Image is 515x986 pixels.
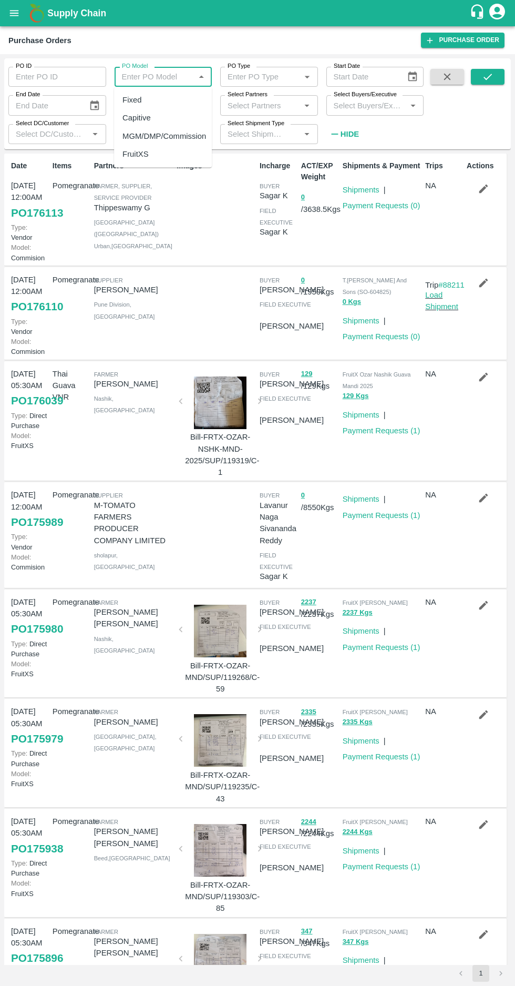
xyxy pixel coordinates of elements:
[11,748,48,768] p: Direct Purchase
[301,191,338,215] p: / 3638.5 Kgs
[11,926,48,949] p: [DATE] 05:30AM
[94,492,123,499] span: Supplier
[260,226,297,238] p: Sagar K
[379,731,386,747] div: |
[16,119,69,128] label: Select DC/Customer
[326,67,398,87] input: Start Date
[122,148,149,160] div: FruitXS
[379,405,386,421] div: |
[260,929,280,935] span: buyer
[260,378,324,390] p: [PERSON_NAME]
[379,489,386,505] div: |
[260,492,280,499] span: buyer
[53,706,90,717] p: Pomegranate
[85,96,105,116] button: Choose date
[53,180,90,191] p: Pomegranate
[326,125,362,143] button: Hide
[94,183,152,201] span: Farmer, Supplier, Service Provider
[11,368,48,392] p: [DATE] 05:30AM
[94,301,155,319] span: Pune Division , [GEOGRAPHIC_DATA]
[260,183,280,189] span: buyer
[11,859,27,867] span: Type:
[301,816,316,828] button: 2244
[341,130,359,138] strong: Hide
[260,734,311,740] span: field executive
[94,202,173,214] p: Thippeswamy G
[343,332,420,341] a: Payment Requests (0)
[343,936,369,948] button: 347 Kgs
[260,716,324,728] p: [PERSON_NAME]
[260,753,324,764] p: [PERSON_NAME]
[343,426,420,435] a: Payment Requests (1)
[94,284,173,296] p: [PERSON_NAME]
[94,606,173,630] p: [PERSON_NAME] [PERSON_NAME]
[94,500,173,546] p: M-TOMATO FARMERS PRODUCER COMPANY LIMITED
[301,596,338,621] p: / 2237 Kgs
[118,70,192,84] input: Enter PO Model
[94,378,173,390] p: [PERSON_NAME]
[11,338,31,345] span: Model:
[301,160,338,182] p: ACT/EXP Weight
[11,318,27,326] span: Type:
[301,191,305,204] button: 0
[260,624,311,630] span: field executive
[472,965,489,982] button: page 1
[88,127,102,141] button: Open
[11,223,27,231] span: Type:
[260,414,324,426] p: [PERSON_NAME]
[451,965,511,982] nav: pagination navigation
[260,936,324,947] p: [PERSON_NAME]
[343,847,379,855] a: Shipments
[8,95,80,115] input: End Date
[406,99,420,113] button: Open
[301,706,316,718] button: 2335
[11,640,27,648] span: Type:
[11,532,48,552] p: Vendor
[16,62,32,70] label: PO ID
[11,706,48,729] p: [DATE] 05:30AM
[53,160,90,171] p: Items
[53,368,90,403] p: Thai Guava VNR
[11,411,48,431] p: Direct Purchase
[343,186,379,194] a: Shipments
[343,862,420,871] a: Payment Requests (1)
[185,660,255,695] p: Bill-FRTX-OZAR-MND/SUP/119268/C-59
[94,826,173,849] p: [PERSON_NAME] [PERSON_NAME]
[11,317,48,337] p: Vendor
[223,70,297,84] input: Enter PO Type
[343,607,373,619] button: 2237 Kgs
[260,819,280,825] span: buyer
[11,297,63,316] a: PO176110
[53,274,90,286] p: Pomegranate
[11,769,48,789] p: FruitXS
[11,432,31,440] span: Model:
[421,33,504,48] a: Purchase Order
[301,926,338,950] p: / 347 Kgs
[425,368,462,380] p: NA
[11,391,63,410] a: PO176039
[94,395,155,413] span: Nashik , [GEOGRAPHIC_DATA]
[425,816,462,827] p: NA
[47,6,469,21] a: Supply Chain
[343,643,420,652] a: Payment Requests (1)
[11,533,27,541] span: Type:
[260,320,324,332] p: [PERSON_NAME]
[11,858,48,878] p: Direct Purchase
[301,490,305,502] button: 0
[94,552,155,570] span: sholapur , [GEOGRAPHIC_DATA]
[343,929,408,935] span: FruitX [PERSON_NAME]
[301,596,316,608] button: 2237
[343,737,379,745] a: Shipments
[379,841,386,857] div: |
[11,949,63,968] a: PO175896
[260,843,311,850] span: field executive
[228,119,284,128] label: Select Shipment Type
[122,62,148,70] label: PO Model
[301,368,313,380] button: 129
[8,34,71,47] div: Purchase Orders
[11,878,48,898] p: FruitXS
[11,513,63,532] a: PO175989
[301,926,313,938] button: 347
[343,511,420,520] a: Payment Requests (1)
[425,596,462,608] p: NA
